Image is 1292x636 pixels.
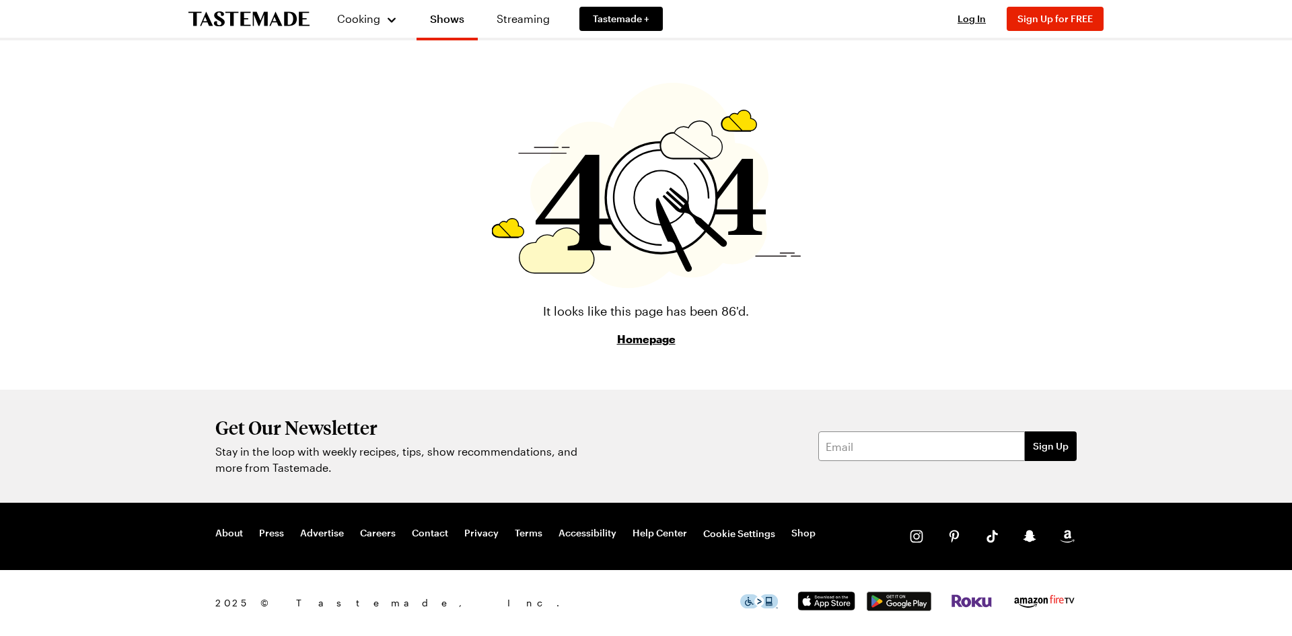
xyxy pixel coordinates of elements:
img: This icon serves as a link to download the Level Access assistive technology app for individuals ... [740,594,778,608]
a: Roku [950,597,993,610]
a: Shop [791,527,816,540]
span: Cooking [337,12,380,25]
a: Amazon Fire TV [1012,600,1077,612]
a: Tastemade + [579,7,663,31]
p: Stay in the loop with weekly recipes, tips, show recommendations, and more from Tastemade. [215,444,585,476]
a: Privacy [464,527,499,540]
a: Terms [515,527,542,540]
nav: Footer [215,527,816,540]
a: About [215,527,243,540]
a: Advertise [300,527,344,540]
p: It looks like this page has been 86'd. [543,302,749,320]
a: Contact [412,527,448,540]
button: Cookie Settings [703,527,775,540]
img: 404 [492,83,801,288]
button: Log In [945,12,999,26]
span: Sign Up for FREE [1017,13,1093,24]
img: Roku [950,594,993,608]
img: App Store [794,592,859,611]
a: Google Play [867,600,931,613]
a: App Store [794,600,859,612]
a: This icon serves as a link to download the Level Access assistive technology app for individuals ... [740,598,778,610]
button: Sign Up for FREE [1007,7,1104,31]
a: Help Center [633,527,687,540]
h2: Get Our Newsletter [215,417,585,438]
span: Sign Up [1033,439,1069,453]
span: 2025 © Tastemade, Inc. [215,596,740,610]
a: Shows [417,3,478,40]
button: Sign Up [1025,431,1077,461]
a: To Tastemade Home Page [188,11,310,27]
img: Amazon Fire TV [1012,592,1077,610]
a: Press [259,527,284,540]
a: Careers [360,527,396,540]
img: Google Play [867,592,931,611]
input: Email [818,431,1025,461]
span: Log In [958,13,986,24]
a: Homepage [617,331,676,347]
span: Tastemade + [593,12,649,26]
a: Accessibility [559,527,616,540]
button: Cooking [336,3,398,35]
